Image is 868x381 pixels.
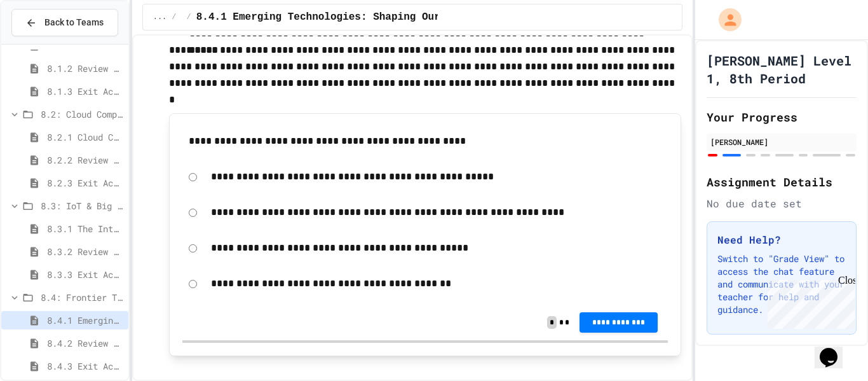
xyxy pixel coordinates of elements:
[47,85,123,98] span: 8.1.3 Exit Activity - AI Detective
[717,232,846,247] h3: Need Help?
[41,291,123,304] span: 8.4: Frontier Tech Spotlight
[707,108,857,126] h2: Your Progress
[47,176,123,190] span: 8.2.3 Exit Activity - Cloud Service Detective
[47,359,123,373] span: 8.4.3 Exit Activity - Future Tech Challenge
[47,268,123,281] span: 8.3.3 Exit Activity - IoT Data Detective Challenge
[41,199,123,212] span: 8.3: IoT & Big Data
[47,222,123,235] span: 8.3.1 The Internet of Things and Big Data: Our Connected Digital World
[187,12,191,22] span: /
[815,330,855,368] iframe: chat widget
[47,314,123,327] span: 8.4.1 Emerging Technologies: Shaping Our Digital Future
[763,275,855,329] iframe: chat widget
[717,253,846,316] p: Switch to "Grade View" to access the chat feature and communicate with your teacher for help and ...
[707,52,857,87] h1: [PERSON_NAME] Level 1, 8th Period
[196,10,532,25] span: 8.4.1 Emerging Technologies: Shaping Our Digital Future
[47,245,123,258] span: 8.3.2 Review - The Internet of Things and Big Data
[41,107,123,121] span: 8.2: Cloud Computing
[710,136,853,148] div: [PERSON_NAME]
[47,336,123,350] span: 8.4.2 Review - Emerging Technologies: Shaping Our Digital Future
[11,9,118,36] button: Back to Teams
[705,5,745,34] div: My Account
[172,12,176,22] span: /
[5,5,88,81] div: Chat with us now!Close
[47,153,123,167] span: 8.2.2 Review - Cloud Computing
[44,16,104,29] span: Back to Teams
[153,12,167,22] span: ...
[707,173,857,191] h2: Assignment Details
[47,62,123,75] span: 8.1.2 Review - Introduction to Artificial Intelligence
[707,196,857,211] div: No due date set
[47,130,123,144] span: 8.2.1 Cloud Computing: Transforming the Digital World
